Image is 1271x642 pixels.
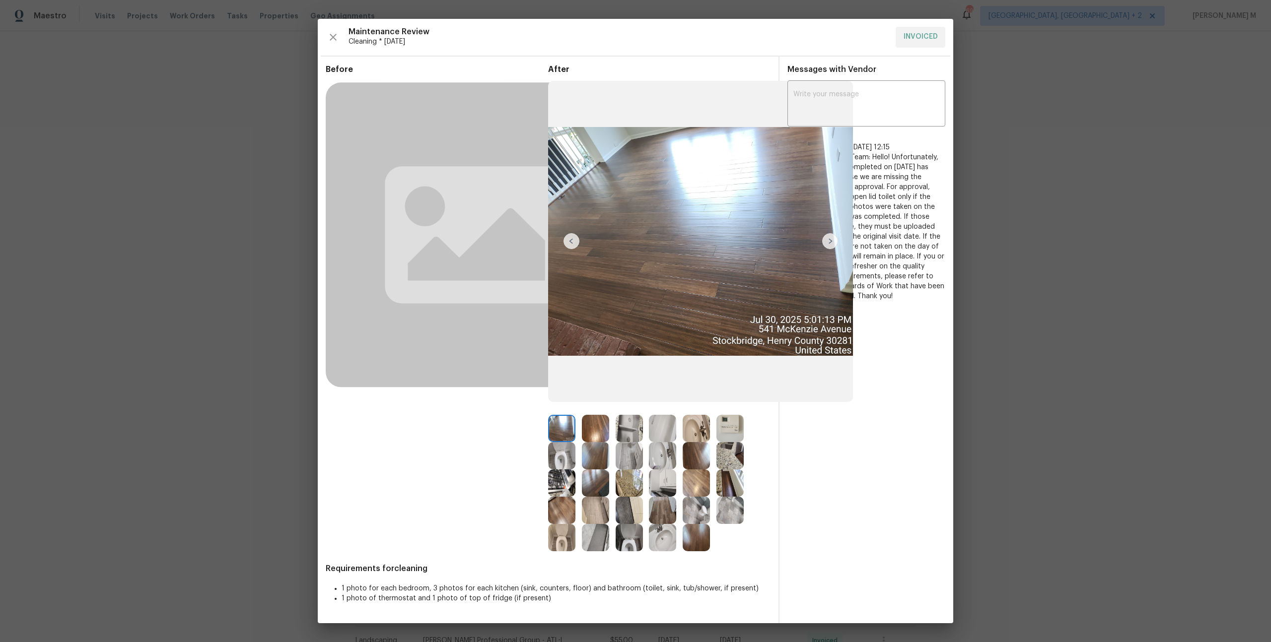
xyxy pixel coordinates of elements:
[787,152,945,301] span: Maintenance Audit Team: Hello! Unfortunately, this cleaning visit completed on [DATE] has been de...
[342,593,771,603] li: 1 photo of thermostat and 1 photo of top of fridge (if present)
[349,37,888,47] span: Cleaning * [DATE]
[851,144,890,151] span: [DATE] 12:15
[326,64,548,74] span: Before
[342,583,771,593] li: 1 photo for each bedroom, 3 photos for each kitchen (sink, counters, floor) and bathroom (toilet,...
[564,233,579,249] img: left-chevron-button-url
[787,65,876,73] span: Messages with Vendor
[548,64,771,74] span: After
[326,564,771,574] span: Requirements for cleaning
[822,233,838,249] img: right-chevron-button-url
[349,27,888,37] span: Maintenance Review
